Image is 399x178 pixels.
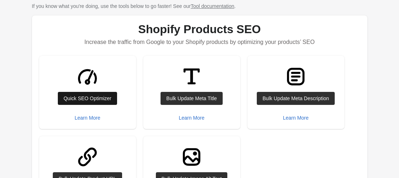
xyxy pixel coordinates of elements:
div: Bulk Update Meta Title [166,95,217,101]
button: Learn More [280,111,312,124]
button: Learn More [176,111,208,124]
h1: Shopify Products SEO [39,23,360,36]
div: Learn More [179,115,205,121]
div: Bulk Update Meta Description [263,95,329,101]
a: Bulk Update Meta Description [257,92,335,105]
img: TextBlockMajor-3e13e55549f1fe4aa18089e576148c69364b706dfb80755316d4ac7f5c51f4c3.svg [282,63,309,90]
img: GaugeMajor-1ebe3a4f609d70bf2a71c020f60f15956db1f48d7107b7946fc90d31709db45e.svg [74,63,101,90]
a: Tool documentation [191,3,234,9]
div: Learn More [283,115,309,121]
p: Increase the traffic from Google to your Shopify products by optimizing your products’ SEO [39,36,360,49]
a: Quick SEO Optimizer [58,92,117,105]
div: Quick SEO Optimizer [64,95,111,101]
a: Bulk Update Meta Title [161,92,223,105]
img: ImageMajor-6988ddd70c612d22410311fee7e48670de77a211e78d8e12813237d56ef19ad4.svg [178,143,205,170]
p: If you know what you're doing, use the tools below to go faster! See our . [32,3,367,10]
button: Learn More [72,111,103,124]
img: LinkMinor-ab1ad89fd1997c3bec88bdaa9090a6519f48abaf731dc9ef56a2f2c6a9edd30f.svg [74,143,101,170]
div: Learn More [75,115,101,121]
img: TitleMinor-8a5de7e115299b8c2b1df9b13fb5e6d228e26d13b090cf20654de1eaf9bee786.svg [178,63,205,90]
